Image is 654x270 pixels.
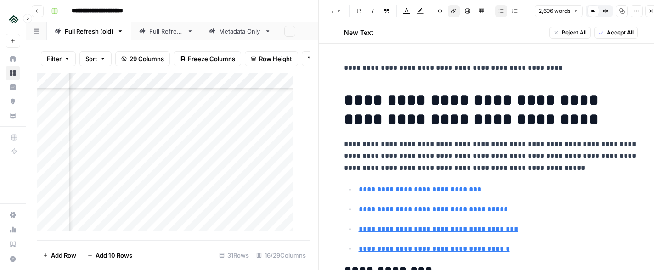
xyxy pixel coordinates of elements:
button: Help + Support [6,252,20,266]
span: Reject All [562,28,586,37]
span: 29 Columns [130,54,164,63]
div: 31 Rows [215,248,253,263]
a: Opportunities [6,94,20,109]
span: Add 10 Rows [96,251,132,260]
span: Freeze Columns [188,54,235,63]
a: Your Data [6,108,20,123]
a: Full Refresh [131,22,201,40]
button: Row Height [245,51,298,66]
button: 2,696 words [535,5,583,17]
span: Accept All [607,28,634,37]
span: Row Height [259,54,292,63]
div: Metadata Only [219,27,261,36]
button: Filter [41,51,76,66]
h2: New Text [344,28,373,37]
span: Sort [85,54,97,63]
button: Add Row [37,248,82,263]
div: Full Refresh [149,27,183,36]
span: Filter [47,54,62,63]
a: Usage [6,222,20,237]
button: 29 Columns [115,51,170,66]
button: Freeze Columns [174,51,241,66]
a: Full Refresh (old) [47,22,131,40]
div: Full Refresh (old) [65,27,113,36]
a: Home [6,51,20,66]
button: Reject All [549,27,591,39]
button: Workspace: Uplisting [6,7,20,30]
a: Insights [6,80,20,95]
a: Settings [6,208,20,222]
a: Learning Hub [6,237,20,252]
a: Metadata Only [201,22,279,40]
span: 2,696 words [539,7,570,15]
button: Add 10 Rows [82,248,138,263]
button: Sort [79,51,112,66]
button: Accept All [594,27,638,39]
span: Add Row [51,251,76,260]
div: 16/29 Columns [253,248,310,263]
img: Uplisting Logo [6,11,22,27]
a: Browse [6,66,20,80]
